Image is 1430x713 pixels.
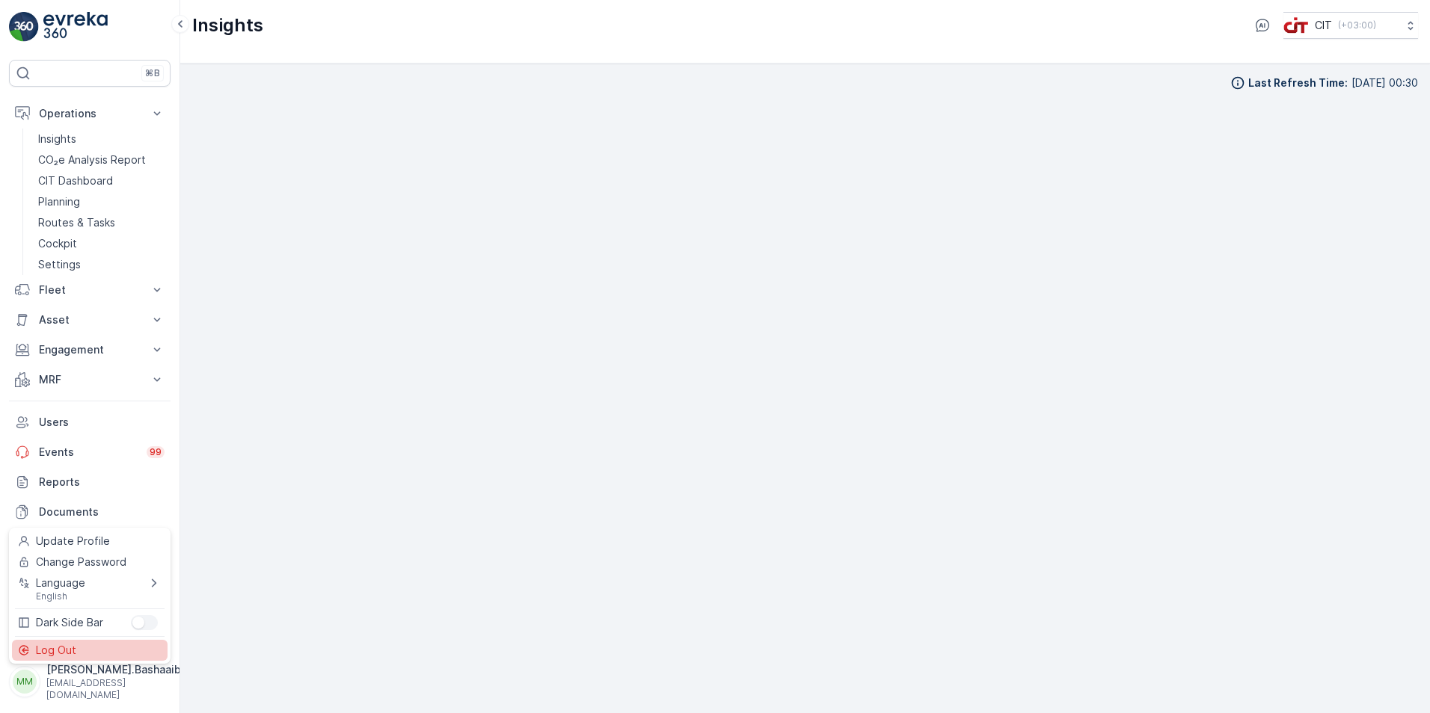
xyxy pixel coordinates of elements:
[1283,17,1309,34] img: cit-logo_pOk6rL0.png
[1338,19,1376,31] p: ( +03:00 )
[38,132,76,146] p: Insights
[1283,12,1418,39] button: CIT(+03:00)
[9,365,171,395] button: MRF
[36,575,85,590] span: Language
[39,372,141,387] p: MRF
[9,528,171,664] ul: Menu
[32,233,171,254] a: Cockpit
[36,590,85,602] span: English
[36,615,103,630] span: Dark Side Bar
[145,67,160,79] p: ⌘B
[39,283,141,297] p: Fleet
[39,415,165,430] p: Users
[9,437,171,467] a: Events99
[39,106,141,121] p: Operations
[9,662,171,701] button: MM[PERSON_NAME].Bashaaib[EMAIL_ADDRESS][DOMAIN_NAME]
[9,305,171,335] button: Asset
[9,12,39,42] img: logo
[32,129,171,149] a: Insights
[39,312,141,327] p: Asset
[9,407,171,437] a: Users
[1351,75,1418,90] p: [DATE] 00:30
[39,342,141,357] p: Engagement
[9,335,171,365] button: Engagement
[32,191,171,212] a: Planning
[38,194,80,209] p: Planning
[1315,18,1332,33] p: CIT
[38,236,77,251] p: Cockpit
[9,275,171,305] button: Fleet
[32,149,171,170] a: CO₂e Analysis Report
[38,173,113,188] p: CIT Dashboard
[46,662,181,677] p: [PERSON_NAME].Bashaaib
[38,257,81,272] p: Settings
[36,643,76,658] span: Log Out
[46,677,181,701] p: [EMAIL_ADDRESS][DOMAIN_NAME]
[39,475,165,490] p: Reports
[38,152,146,167] p: CO₂e Analysis Report
[192,13,263,37] p: Insights
[32,170,171,191] a: CIT Dashboard
[9,467,171,497] a: Reports
[150,446,162,458] p: 99
[32,212,171,233] a: Routes & Tasks
[36,534,110,549] span: Update Profile
[38,215,115,230] p: Routes & Tasks
[43,12,108,42] img: logo_light-DOdMpM7g.png
[39,504,165,519] p: Documents
[13,670,37,694] div: MM
[39,445,138,460] p: Events
[32,254,171,275] a: Settings
[9,99,171,129] button: Operations
[36,555,126,570] span: Change Password
[9,497,171,527] a: Documents
[1248,75,1348,90] p: Last Refresh Time :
